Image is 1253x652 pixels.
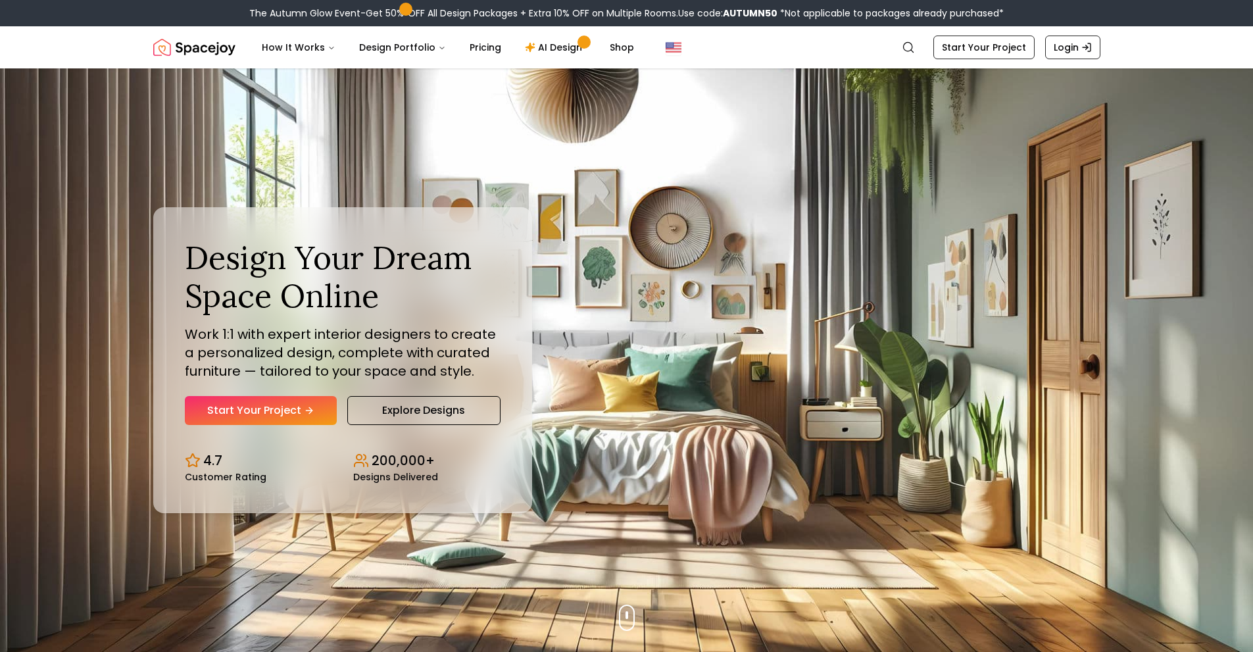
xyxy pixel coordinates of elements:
img: Spacejoy Logo [153,34,235,61]
span: *Not applicable to packages already purchased* [777,7,1004,20]
p: 4.7 [203,451,222,470]
div: The Autumn Glow Event-Get 50% OFF All Design Packages + Extra 10% OFF on Multiple Rooms. [249,7,1004,20]
h1: Design Your Dream Space Online [185,239,501,314]
span: Use code: [678,7,777,20]
div: Design stats [185,441,501,482]
a: Spacejoy [153,34,235,61]
button: Design Portfolio [349,34,456,61]
small: Designs Delivered [353,472,438,482]
a: Shop [599,34,645,61]
b: AUTUMN50 [723,7,777,20]
small: Customer Rating [185,472,266,482]
a: Explore Designs [347,396,501,425]
p: Work 1:1 with expert interior designers to create a personalized design, complete with curated fu... [185,325,501,380]
a: Start Your Project [933,36,1035,59]
a: Pricing [459,34,512,61]
p: 200,000+ [372,451,435,470]
a: Start Your Project [185,396,337,425]
a: AI Design [514,34,597,61]
nav: Global [153,26,1100,68]
button: How It Works [251,34,346,61]
img: United States [666,39,681,55]
nav: Main [251,34,645,61]
a: Login [1045,36,1100,59]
